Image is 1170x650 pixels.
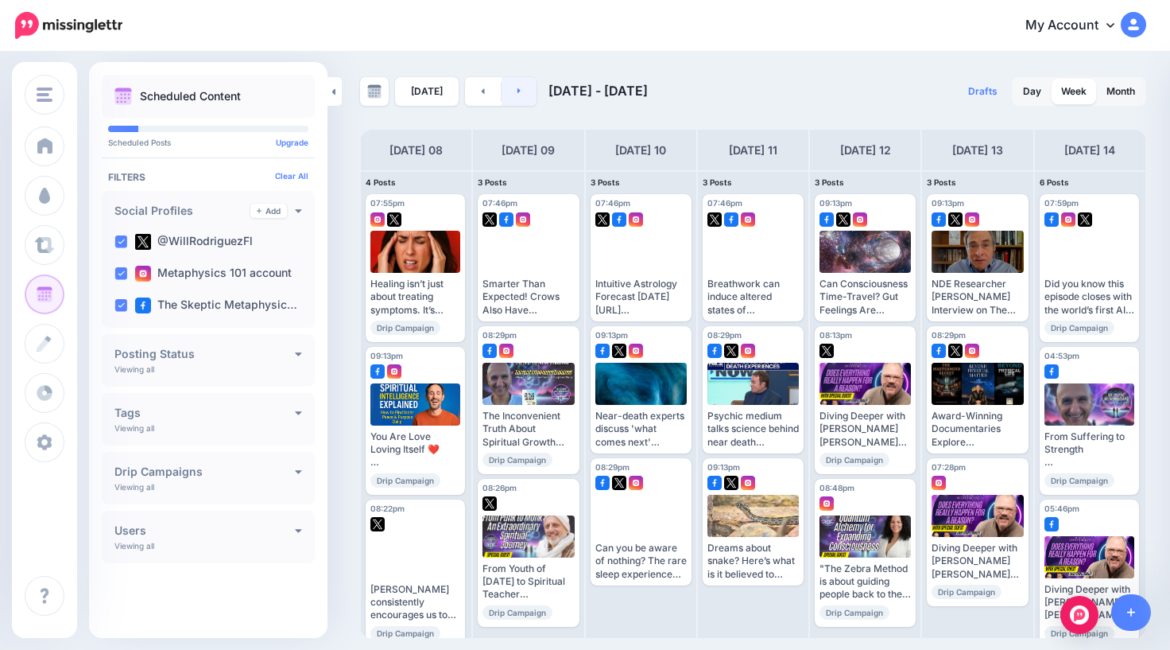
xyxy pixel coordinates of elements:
[516,212,530,227] img: instagram-square.png
[965,212,979,227] img: instagram-square.png
[482,330,517,340] span: 08:29pm
[135,266,151,282] img: instagram-square.png
[629,476,643,490] img: instagram-square.png
[370,430,460,469] div: You Are Love Loving Itself ❤️ Did you know gratitude is like a perpetual motion machine? The more...
[370,351,403,360] span: 09:13pm
[595,198,630,208] span: 07:46pm
[707,542,799,581] div: Dreams about snake? Here’s what is it believed to symbolise [URL][DOMAIN_NAME]
[1044,278,1134,317] div: Did you know this episode closes with the world’s first AI-generated guided meditation? Written b...
[1044,583,1134,622] div: Diving Deeper with [PERSON_NAME] [PERSON_NAME] Read more 👉 [URL] #Metaphysical #Spirituality #Spi...
[276,138,308,147] a: Upgrade
[948,344,963,358] img: twitter-square.png
[15,12,122,39] img: Missinglettr
[595,410,687,449] div: Near-death experts discuss 'what comes next' Hundreds meet in [GEOGRAPHIC_DATA] for annual confer...
[114,466,295,477] h4: Drip Campaigns
[932,410,1023,449] div: Award-Winning Documentaries Explore Consciousness, Masterminds, and the Afterlife with Filmmaker ...
[548,83,648,99] span: [DATE] - [DATE]
[1044,626,1114,640] span: Drip Campaign
[595,212,610,227] img: twitter-square.png
[819,330,852,340] span: 08:13pm
[952,141,1003,160] h4: [DATE] 13
[1044,504,1079,513] span: 05:46pm
[615,141,666,160] h4: [DATE] 10
[629,212,643,227] img: instagram-square.png
[840,141,891,160] h4: [DATE] 12
[595,542,687,581] div: Can you be aware of nothing? The rare sleep experience scientists are trying to understand [URL][...
[836,212,850,227] img: twitter-square.png
[482,344,497,358] img: facebook-square.png
[108,138,308,146] p: Scheduled Posts
[275,171,308,181] a: Clear All
[370,504,405,513] span: 08:22pm
[932,476,946,490] img: instagram-square.png
[370,364,385,379] img: facebook-square.png
[741,212,755,227] img: instagram-square.png
[114,423,154,433] p: Viewing all
[707,476,722,490] img: facebook-square.png
[707,330,742,340] span: 08:29pm
[932,542,1023,581] div: Diving Deeper with [PERSON_NAME] [PERSON_NAME] Read more 👉 [URL] #Metaphysical #Spirituality #Spi...
[968,87,998,96] span: Drafts
[482,605,552,620] span: Drip Campaign
[1040,177,1069,187] span: 6 Posts
[819,562,911,601] div: "The Zebra Method is about guiding people back to their zero point—their core essence—so they can...
[724,344,738,358] img: twitter-square.png
[370,583,460,622] div: [PERSON_NAME] consistently encourages us to choose empowering beliefs over limiting ones, using r...
[1064,141,1115,160] h4: [DATE] 14
[707,212,722,227] img: twitter-square.png
[370,212,385,227] img: instagram-square.png
[1044,364,1059,379] img: facebook-square.png
[1044,351,1079,360] span: 04:53pm
[932,330,966,340] span: 08:29pm
[819,198,852,208] span: 09:13pm
[478,177,507,187] span: 3 Posts
[932,344,946,358] img: facebook-square.png
[815,177,844,187] span: 3 Posts
[482,496,497,511] img: twitter-square.png
[482,212,497,227] img: twitter-square.png
[370,278,460,317] div: Healing isn’t just about treating symptoms. It’s about connecting to your soul. [PERSON_NAME] wor...
[707,198,742,208] span: 07:46pm
[707,344,722,358] img: facebook-square.png
[819,278,911,317] div: Can Consciousness Time-Travel? Gut Feelings Are Memories From The Future [URL][DOMAIN_NAME]
[114,88,132,105] img: calendar.png
[595,278,687,317] div: Intuitive Astrology Forecast [DATE] [URL][DOMAIN_NAME]
[595,476,610,490] img: facebook-square.png
[591,177,620,187] span: 3 Posts
[370,473,440,488] span: Drip Campaign
[819,410,911,449] div: Diving Deeper with [PERSON_NAME] [PERSON_NAME] Read more 👉 [URL] #Metaphysical #Spirituality #Spi...
[703,177,732,187] span: 3 Posts
[366,177,396,187] span: 4 Posts
[135,298,297,313] label: The Skeptic Metaphysic…
[482,483,517,492] span: 08:26pm
[1044,212,1059,227] img: facebook-square.png
[250,204,287,218] a: Add
[724,476,738,490] img: twitter-square.png
[37,88,52,102] img: menu.png
[482,410,574,449] div: The Inconvenient Truth About Spiritual Growth Here's a truth bomb 💥: Spiritual growth has no fini...
[965,344,979,358] img: instagram-square.png
[482,278,574,317] div: Smarter Than Expected! Crows Also Have Consciousness [URL][DOMAIN_NAME]
[114,482,154,492] p: Viewing all
[729,141,777,160] h4: [DATE] 11
[1044,517,1059,531] img: facebook-square.png
[612,344,626,358] img: twitter-square.png
[114,407,295,418] h4: Tags
[499,212,513,227] img: facebook-square.png
[395,77,459,106] a: [DATE]
[959,77,1007,106] a: Drafts
[932,198,964,208] span: 09:13pm
[932,585,1001,599] span: Drip Campaign
[370,198,405,208] span: 07:55pm
[595,330,628,340] span: 09:13pm
[114,348,295,360] h4: Posting Status
[819,212,834,227] img: facebook-square.png
[370,626,440,640] span: Drip Campaign
[114,205,250,216] h4: Social Profiles
[114,525,295,536] h4: Users
[819,483,854,492] span: 08:48pm
[612,212,626,227] img: facebook-square.png
[387,364,401,379] img: instagram-square.png
[1061,212,1075,227] img: instagram-square.png
[135,266,292,282] label: Metaphysics 101 account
